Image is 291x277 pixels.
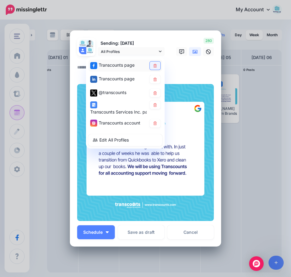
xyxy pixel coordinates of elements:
span: All Profiles [101,48,157,55]
img: arrow-down-white.png [106,231,109,233]
span: @transcounts [99,90,126,95]
img: 4DbpiDqH-77814.jpg [86,47,94,54]
span: Transcounts page [99,62,135,68]
span: Transcounts page [99,76,135,81]
img: linkedin-square.png [90,76,97,83]
span: 280 [204,38,214,44]
p: Sending: [DATE] [98,40,165,47]
button: Schedule [77,225,115,239]
img: google_business-square.png [90,101,97,108]
span: Transcounts account [99,120,140,125]
img: 277354160_303212145291361_9196144354521383008_n-bsa134811.jpg [79,40,86,47]
img: twitter-square.png [90,89,97,96]
a: Cancel [167,225,214,239]
img: DRRZFU6QOIXN26EUUI9796X4EB6HFA8K.jpg [77,84,214,221]
span: Transcounts Services Inc. page [90,109,153,114]
img: facebook-square.png [90,62,97,69]
a: All Profiles [98,47,165,56]
img: 1715705739282-77810.png [86,40,94,47]
button: Save as draft [118,225,164,239]
a: Edit All Profiles [88,134,162,146]
img: user_default_image.png [79,47,86,54]
span: Schedule [83,230,103,234]
div: Open Intercom Messenger [249,256,264,271]
img: instagram-square.png [90,120,97,127]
